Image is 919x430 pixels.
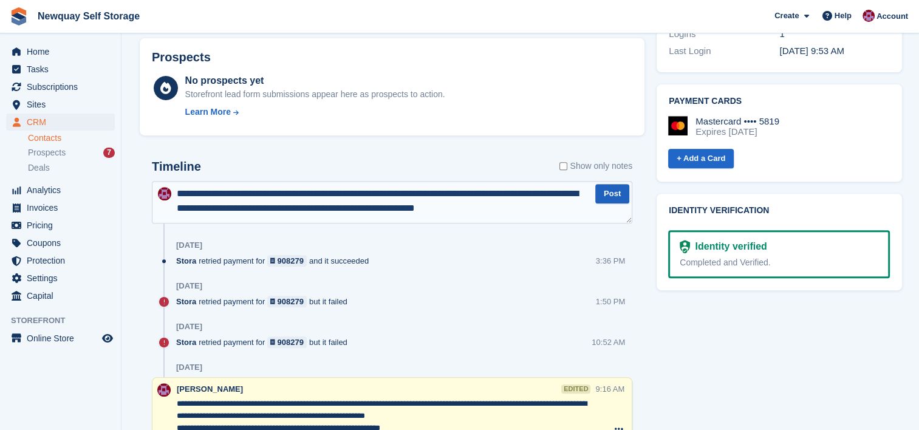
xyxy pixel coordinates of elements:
[779,27,890,41] div: 1
[27,43,100,60] span: Home
[695,116,779,127] div: Mastercard •••• 5819
[596,296,625,307] div: 1:50 PM
[876,10,908,22] span: Account
[176,363,202,372] div: [DATE]
[28,146,115,159] a: Prospects 7
[152,50,211,64] h2: Prospects
[185,106,445,118] a: Learn More
[157,383,171,397] img: Paul Upson
[559,160,567,172] input: Show only notes
[561,384,590,394] div: edited
[668,116,688,135] img: Mastercard Logo
[176,281,202,291] div: [DATE]
[595,383,624,395] div: 9:16 AM
[6,114,115,131] a: menu
[27,330,100,347] span: Online Store
[176,296,354,307] div: retried payment for but it failed
[27,199,100,216] span: Invoices
[669,206,890,216] h2: Identity verification
[6,182,115,199] a: menu
[690,239,767,254] div: Identity verified
[6,96,115,113] a: menu
[27,287,100,304] span: Capital
[176,322,202,332] div: [DATE]
[835,10,852,22] span: Help
[6,217,115,234] a: menu
[669,97,890,106] h2: Payment cards
[680,240,690,253] img: Identity Verification Ready
[6,199,115,216] a: menu
[774,10,799,22] span: Create
[267,255,307,267] a: 908279
[176,296,196,307] span: Stora
[6,287,115,304] a: menu
[27,270,100,287] span: Settings
[278,336,304,348] div: 908279
[100,331,115,346] a: Preview store
[27,78,100,95] span: Subscriptions
[27,182,100,199] span: Analytics
[669,44,779,58] div: Last Login
[33,6,145,26] a: Newquay Self Storage
[177,384,243,394] span: [PERSON_NAME]
[176,255,196,267] span: Stora
[669,27,779,41] div: Logins
[267,296,307,307] a: 908279
[158,187,171,200] img: Paul Upson
[267,336,307,348] a: 908279
[27,114,100,131] span: CRM
[103,148,115,158] div: 7
[176,336,354,348] div: retried payment for but it failed
[185,106,231,118] div: Learn More
[28,162,50,174] span: Deals
[278,255,304,267] div: 908279
[27,234,100,251] span: Coupons
[11,315,121,327] span: Storefront
[176,336,196,348] span: Stora
[6,252,115,269] a: menu
[28,162,115,174] a: Deals
[6,234,115,251] a: menu
[27,61,100,78] span: Tasks
[176,255,375,267] div: retried payment for and it succeeded
[6,270,115,287] a: menu
[595,184,629,204] button: Post
[10,7,28,26] img: stora-icon-8386f47178a22dfd0bd8f6a31ec36ba5ce8667c1dd55bd0f319d3a0aa187defe.svg
[27,96,100,113] span: Sites
[185,88,445,101] div: Storefront lead form submissions appear here as prospects to action.
[695,126,779,137] div: Expires [DATE]
[559,160,632,172] label: Show only notes
[680,256,878,269] div: Completed and Verified.
[28,132,115,144] a: Contacts
[152,160,201,174] h2: Timeline
[668,149,734,169] a: + Add a Card
[863,10,875,22] img: Paul Upson
[185,73,445,88] div: No prospects yet
[6,61,115,78] a: menu
[6,78,115,95] a: menu
[592,336,625,348] div: 10:52 AM
[779,46,844,56] time: 2025-08-26 08:53:53 UTC
[596,255,625,267] div: 3:36 PM
[27,252,100,269] span: Protection
[278,296,304,307] div: 908279
[28,147,66,159] span: Prospects
[176,241,202,250] div: [DATE]
[27,217,100,234] span: Pricing
[6,43,115,60] a: menu
[6,330,115,347] a: menu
